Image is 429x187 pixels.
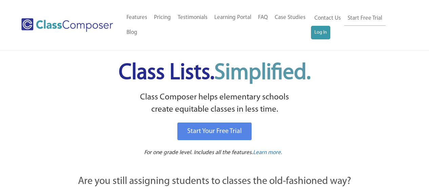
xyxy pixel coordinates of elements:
[271,10,309,25] a: Case Studies
[211,10,255,25] a: Learning Portal
[123,10,151,25] a: Features
[119,62,311,84] span: Class Lists.
[255,10,271,25] a: FAQ
[253,149,282,157] a: Learn more.
[151,10,174,25] a: Pricing
[144,150,253,155] span: For one grade level. Includes all the features.
[177,123,252,140] a: Start Your Free Trial
[344,11,386,26] a: Start Free Trial
[123,10,311,40] nav: Header Menu
[311,11,344,26] a: Contact Us
[123,25,141,40] a: Blog
[174,10,211,25] a: Testimonials
[311,11,403,39] nav: Header Menu
[187,128,242,135] span: Start Your Free Trial
[214,62,311,84] span: Simplified.
[21,18,113,32] img: Class Composer
[311,26,330,39] a: Log In
[41,91,389,116] p: Class Composer helps elementary schools create equitable classes in less time.
[253,150,282,155] span: Learn more.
